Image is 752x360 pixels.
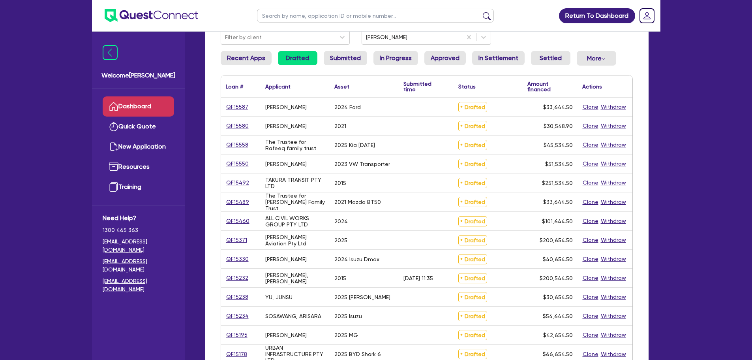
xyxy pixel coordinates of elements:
[265,161,307,167] div: [PERSON_NAME]
[582,140,599,149] button: Clone
[544,123,573,129] span: $30,548.90
[109,142,118,151] img: new-application
[265,272,325,285] div: [PERSON_NAME], [PERSON_NAME]
[334,275,346,281] div: 2015
[278,51,317,65] a: Drafted
[600,217,626,226] button: Withdraw
[334,142,375,148] div: 2025 Kia [DATE]
[334,84,349,89] div: Asset
[103,96,174,117] a: Dashboard
[600,102,626,111] button: Withdraw
[542,180,573,186] span: $251,534.50
[334,256,379,262] div: 2024 Isuzu Dmax
[109,162,118,172] img: resources
[226,140,249,149] a: QF15558
[582,178,599,187] button: Clone
[103,277,174,294] a: [EMAIL_ADDRESS][DOMAIN_NAME]
[543,351,573,357] span: $66,654.50
[265,104,307,110] div: [PERSON_NAME]
[103,45,118,60] img: icon-menu-close
[540,237,573,243] span: $200,654.50
[101,71,175,80] span: Welcome [PERSON_NAME]
[582,311,599,320] button: Clone
[103,257,174,274] a: [EMAIL_ADDRESS][DOMAIN_NAME]
[103,237,174,254] a: [EMAIL_ADDRESS][DOMAIN_NAME]
[458,216,487,226] span: Drafted
[637,6,657,26] a: Dropdown toggle
[458,235,487,245] span: Drafted
[543,332,573,338] span: $42,654.50
[458,121,487,131] span: Drafted
[226,236,248,245] a: QF15371
[334,294,390,300] div: 2025 [PERSON_NAME]
[582,292,599,302] button: Clone
[600,350,626,359] button: Withdraw
[458,84,476,89] div: Status
[582,121,599,130] button: Clone
[265,332,307,338] div: [PERSON_NAME]
[458,159,487,169] span: Drafted
[265,139,325,151] div: The Trustee for Rafeeq family trust
[226,102,249,111] a: QF15587
[103,226,174,234] span: 1300 465 363
[226,330,248,339] a: QF15195
[577,51,616,66] button: Dropdown toggle
[458,254,487,264] span: Drafted
[600,330,626,339] button: Withdraw
[582,350,599,359] button: Clone
[582,159,599,168] button: Clone
[265,294,293,300] div: YU, JUNSU
[472,51,525,65] a: In Settlement
[226,254,249,264] a: QF15330
[226,311,249,320] a: QF15234
[265,234,325,247] div: [PERSON_NAME] Aviation Pty Ltd
[265,84,291,89] div: Applicant
[543,294,573,300] span: $30,654.50
[458,330,487,340] span: Drafted
[373,51,418,65] a: In Progress
[531,51,570,65] a: Settled
[103,177,174,197] a: Training
[600,311,626,320] button: Withdraw
[334,180,346,186] div: 2015
[543,104,573,110] span: $33,644.50
[458,311,487,321] span: Drafted
[226,273,249,283] a: QF15232
[334,332,358,338] div: 2025 MG
[226,217,250,226] a: QF15460
[334,104,361,110] div: 2024 Ford
[582,254,599,264] button: Clone
[226,84,243,89] div: Loan #
[582,236,599,245] button: Clone
[545,161,573,167] span: $51,534.50
[458,197,487,207] span: Drafted
[458,292,487,302] span: Drafted
[221,51,272,65] a: Recent Apps
[600,198,626,207] button: Withdraw
[334,218,348,224] div: 2024
[105,9,198,22] img: quest-connect-logo-blue
[257,9,494,23] input: Search by name, application ID or mobile number...
[334,237,347,243] div: 2025
[265,215,325,228] div: ALL CIVIL WORKS GROUP PTY LTD
[582,198,599,207] button: Clone
[458,273,487,283] span: Drafted
[600,178,626,187] button: Withdraw
[103,157,174,177] a: Resources
[600,292,626,302] button: Withdraw
[600,273,626,283] button: Withdraw
[582,217,599,226] button: Clone
[542,218,573,224] span: $101,644.50
[334,313,362,319] div: 2025 Isuzu
[544,142,573,148] span: $45,534.50
[458,102,487,112] span: Drafted
[582,102,599,111] button: Clone
[600,121,626,130] button: Withdraw
[458,349,487,359] span: Drafted
[226,121,249,130] a: QF15580
[103,137,174,157] a: New Application
[265,192,325,211] div: The Trustee for [PERSON_NAME] Family Trust
[582,330,599,339] button: Clone
[265,123,307,129] div: [PERSON_NAME]
[334,161,390,167] div: 2023 VW Transporter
